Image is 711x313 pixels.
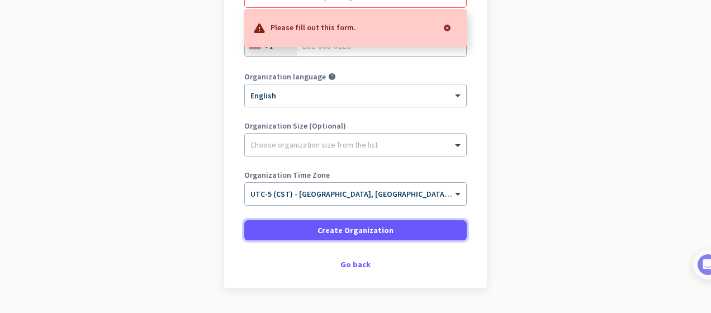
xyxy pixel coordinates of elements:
label: Organization language [244,73,326,80]
label: Organization Time Zone [244,171,467,179]
label: Organization Size (Optional) [244,122,467,130]
button: Create Organization [244,220,467,240]
div: Go back [244,260,467,268]
p: Please fill out this form. [271,21,356,32]
span: Organization name is required [244,9,351,19]
span: Create Organization [317,225,394,236]
i: help [328,73,336,80]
